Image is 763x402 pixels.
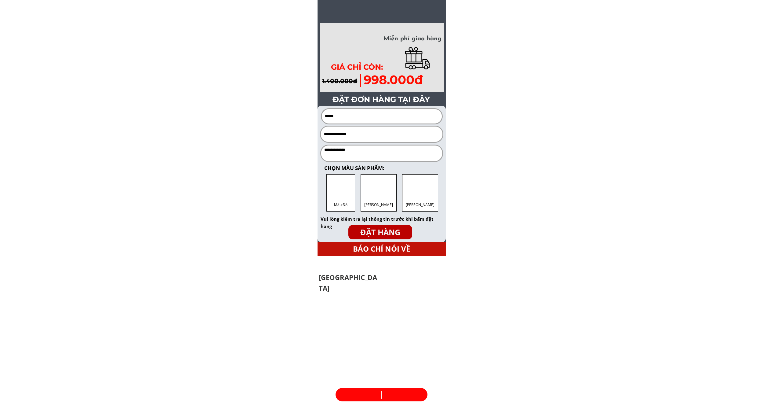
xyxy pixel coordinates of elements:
[406,198,434,208] div: [PERSON_NAME]
[364,198,393,208] div: [PERSON_NAME]
[319,62,395,72] h3: Giá chỉ còn:
[348,225,412,240] p: ĐẶT HÀNG
[330,198,351,208] div: Màu Đỏ
[364,72,446,87] h3: 998.000đ
[321,215,445,230] h3: Vui lòng kiểm tra lại thông tin trước khi bấm đặt hàng
[320,77,359,85] h3: 1.400.000đ
[381,34,444,44] h3: Miễn phí giao hàng
[318,243,446,267] h3: BÁO CHÍ NÓI VỀ [GEOGRAPHIC_DATA] WATCH
[319,272,380,293] h3: [GEOGRAPHIC_DATA]
[324,164,385,172] h3: CHỌN MÀU SẢN PHẨM:
[324,95,439,104] h3: ĐẶT ĐƠN HÀNG TẠI ĐÂY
